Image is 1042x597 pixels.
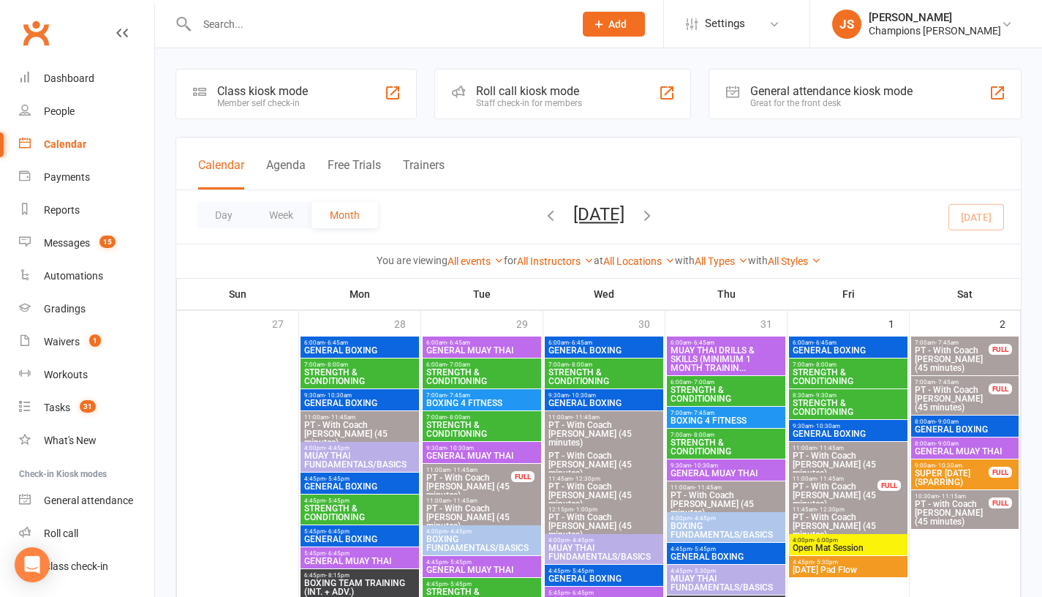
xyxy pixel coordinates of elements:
[813,423,840,429] span: - 10:30am
[19,326,154,358] a: Waivers 1
[19,194,154,227] a: Reports
[426,559,538,566] span: 4:45pm
[426,451,538,460] span: GENERAL MUAY THAI
[989,497,1012,508] div: FULL
[19,62,154,95] a: Dashboard
[813,339,837,346] span: - 6:45am
[692,515,716,522] span: - 4:45pm
[935,440,959,447] span: - 9:00am
[325,550,350,557] span: - 6:45pm
[670,574,782,592] span: MUAY THAI FUNDAMENTALS/BASICS
[426,361,538,368] span: 6:00am
[638,311,665,335] div: 30
[19,358,154,391] a: Workouts
[768,255,821,267] a: All Styles
[426,581,538,587] span: 4:45pm
[670,432,782,438] span: 7:00am
[303,497,416,504] span: 4:45pm
[888,311,909,335] div: 1
[44,237,90,249] div: Messages
[19,550,154,583] a: Class kiosk mode
[548,568,660,574] span: 4:45pm
[15,547,50,582] div: Open Intercom Messenger
[426,414,538,421] span: 7:00am
[543,279,665,309] th: Wed
[570,537,594,544] span: - 4:45pm
[303,572,416,579] span: 6:45pm
[303,579,416,596] span: BOXING TEAM TRAINING (INT. + ADV.)
[44,138,86,150] div: Calendar
[935,462,962,469] span: - 10:30am
[914,493,989,500] span: 10:30am
[426,566,538,574] span: GENERAL MUAY THAI
[670,462,782,469] span: 9:30am
[403,158,445,189] button: Trainers
[44,560,108,572] div: Class check-in
[19,95,154,128] a: People
[705,7,745,40] span: Settings
[426,473,512,500] span: PT - With Coach [PERSON_NAME] (45 minutes)
[44,435,97,446] div: What's New
[198,158,244,189] button: Calendar
[792,368,905,386] span: STRENGTH & CONDITIONING
[603,255,675,267] a: All Locations
[426,535,538,552] span: BOXING FUNDAMENTALS/BASICS
[569,361,592,368] span: - 8:00am
[303,445,416,451] span: 4:00pm
[691,432,714,438] span: - 8:00am
[303,421,416,447] span: PT - With Coach [PERSON_NAME] (45 minutes)
[792,537,905,544] span: 4:00pm
[19,293,154,326] a: Gradings
[325,497,350,504] span: - 5:45pm
[670,346,782,372] span: MUAY THAI DRILLS & SKILLS (MINIMUM 1 MONTH TRAININ...
[548,544,660,561] span: MUAY THAI FUNDAMENTALS/BASICS
[914,440,1016,447] span: 8:00am
[939,493,966,500] span: - 11:15am
[325,528,350,535] span: - 6:45pm
[448,255,504,267] a: All events
[817,506,845,513] span: - 12:30pm
[548,361,660,368] span: 7:00am
[44,402,70,413] div: Tasks
[792,566,905,574] span: [DATE] Pad Flow
[670,379,782,386] span: 6:00am
[548,368,660,386] span: STRENGTH & CONDITIONING
[447,392,470,399] span: - 7:45am
[426,421,538,438] span: STRENGTH & CONDITIONING
[914,346,989,372] span: PT - With Coach [PERSON_NAME] (45 minutes)
[548,590,660,596] span: 5:45pm
[448,528,472,535] span: - 4:45pm
[19,391,154,424] a: Tasks 31
[44,105,75,117] div: People
[813,392,837,399] span: - 9:30am
[548,392,660,399] span: 9:30am
[817,476,844,482] span: - 11:45am
[548,476,660,482] span: 11:45am
[548,513,660,539] span: PT - With Coach [PERSON_NAME] (45 minutes)
[814,537,838,544] span: - 6:00pm
[89,334,101,347] span: 1
[670,410,782,416] span: 7:00am
[573,506,597,513] span: - 1:00pm
[935,339,959,346] span: - 7:45am
[548,339,660,346] span: 6:00am
[44,369,88,380] div: Workouts
[670,522,782,539] span: BOXING FUNDAMENTALS/BASICS
[303,504,416,522] span: STRENGTH & CONDITIONING
[426,445,538,451] span: 9:30am
[792,506,905,513] span: 11:45am
[548,346,660,355] span: GENERAL BOXING
[548,537,660,544] span: 4:00pm
[19,227,154,260] a: Messages 15
[192,14,564,34] input: Search...
[516,311,543,335] div: 29
[328,158,381,189] button: Free Trials
[670,552,782,561] span: GENERAL BOXING
[303,414,416,421] span: 11:00am
[303,361,416,368] span: 7:00am
[989,344,1012,355] div: FULL
[19,424,154,457] a: What's New
[450,467,477,473] span: - 11:45am
[448,581,472,587] span: - 5:45pm
[19,128,154,161] a: Calendar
